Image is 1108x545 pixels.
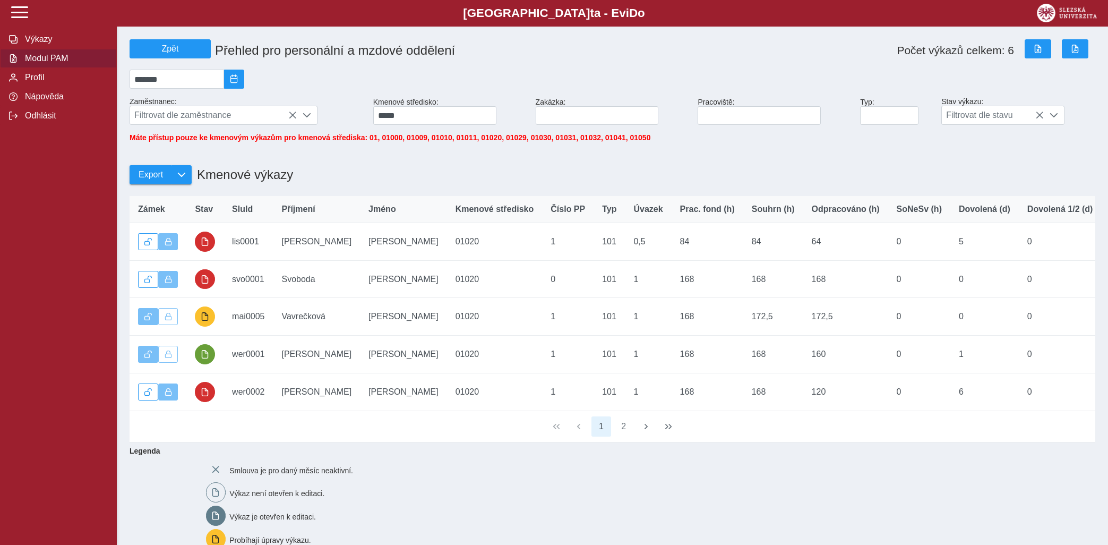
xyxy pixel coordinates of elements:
[158,233,178,250] button: Výkaz uzamčen.
[211,39,698,62] h1: Přehled pro personální a mzdové oddělení
[542,223,594,261] td: 1
[360,373,447,411] td: [PERSON_NAME]
[897,44,1014,57] span: Počet výkazů celkem: 6
[743,298,803,336] td: 172,5
[368,205,396,214] span: Jméno
[447,336,543,373] td: 01020
[447,373,543,411] td: 01020
[195,382,215,402] button: uzamčeno
[897,205,942,214] span: SoNeSv (h)
[224,336,273,373] td: wer0001
[138,271,158,288] button: Odemknout výkaz.
[224,223,273,261] td: lis0001
[551,205,585,214] span: Číslo PP
[369,93,531,129] div: Kmenové středisko:
[602,205,616,214] span: Typ
[743,336,803,373] td: 168
[130,39,211,58] button: Zpět
[672,298,743,336] td: 168
[273,223,360,261] td: [PERSON_NAME]
[888,373,950,411] td: 0
[888,223,950,261] td: 0
[125,442,1091,459] b: Legenda
[22,35,108,44] span: Výkazy
[273,336,360,373] td: [PERSON_NAME]
[672,223,743,261] td: 84
[32,6,1076,20] b: [GEOGRAPHIC_DATA] a - Evi
[950,336,1019,373] td: 1
[803,373,888,411] td: 120
[1025,39,1051,58] button: Export do Excelu
[542,260,594,298] td: 0
[594,223,625,261] td: 101
[672,260,743,298] td: 168
[1019,373,1102,411] td: 0
[888,336,950,373] td: 0
[672,336,743,373] td: 168
[625,260,671,298] td: 1
[1027,205,1093,214] span: Dovolená 1/2 (d)
[360,223,447,261] td: [PERSON_NAME]
[638,6,645,20] span: o
[224,298,273,336] td: mai0005
[633,205,663,214] span: Úvazek
[229,489,324,498] span: Výkaz není otevřen k editaci.
[625,336,671,373] td: 1
[803,336,888,373] td: 160
[1019,223,1102,261] td: 0
[594,373,625,411] td: 101
[447,223,543,261] td: 01020
[229,513,316,521] span: Výkaz je otevřen k editaci.
[224,373,273,411] td: wer0002
[224,70,244,89] button: 2025/08
[542,298,594,336] td: 1
[950,298,1019,336] td: 0
[273,298,360,336] td: Vavrečková
[590,6,594,20] span: t
[360,298,447,336] td: [PERSON_NAME]
[139,170,163,180] span: Export
[542,336,594,373] td: 1
[22,54,108,63] span: Modul PAM
[594,260,625,298] td: 101
[888,298,950,336] td: 0
[138,205,165,214] span: Zámek
[591,416,612,437] button: 1
[134,44,206,54] span: Zpět
[888,260,950,298] td: 0
[937,93,1100,129] div: Stav výkazu:
[138,346,158,363] button: Výkaz je odemčen.
[1019,336,1102,373] td: 0
[273,373,360,411] td: [PERSON_NAME]
[360,336,447,373] td: [PERSON_NAME]
[138,233,158,250] button: Odemknout výkaz.
[192,162,293,188] h1: Kmenové výkazy
[447,298,543,336] td: 01020
[130,133,650,142] span: Máte přístup pouze ke kmenovým výkazům pro kmenová střediska: 01, 01000, 01009, 01010, 01011, 010...
[752,205,795,214] span: Souhrn (h)
[130,106,297,124] span: Filtrovat dle zaměstnance
[625,298,671,336] td: 1
[138,308,158,325] button: Výkaz je odemčen.
[1019,260,1102,298] td: 0
[195,205,213,214] span: Stav
[950,373,1019,411] td: 6
[130,165,171,184] button: Export
[693,93,856,129] div: Pracoviště:
[195,232,215,252] button: uzamčeno
[281,205,315,214] span: Příjmení
[743,260,803,298] td: 168
[950,260,1019,298] td: 0
[229,466,353,474] span: Smlouva je pro daný měsíc neaktivní.
[158,308,178,325] button: Uzamknout lze pouze výkaz, který je podepsán a schválen.
[803,223,888,261] td: 64
[1037,4,1097,22] img: logo_web_su.png
[360,260,447,298] td: [PERSON_NAME]
[22,92,108,101] span: Nápověda
[195,269,215,289] button: uzamčeno
[614,416,634,437] button: 2
[456,205,534,214] span: Kmenové středisko
[158,384,178,401] button: Výkaz uzamčen.
[812,205,880,214] span: Odpracováno (h)
[672,373,743,411] td: 168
